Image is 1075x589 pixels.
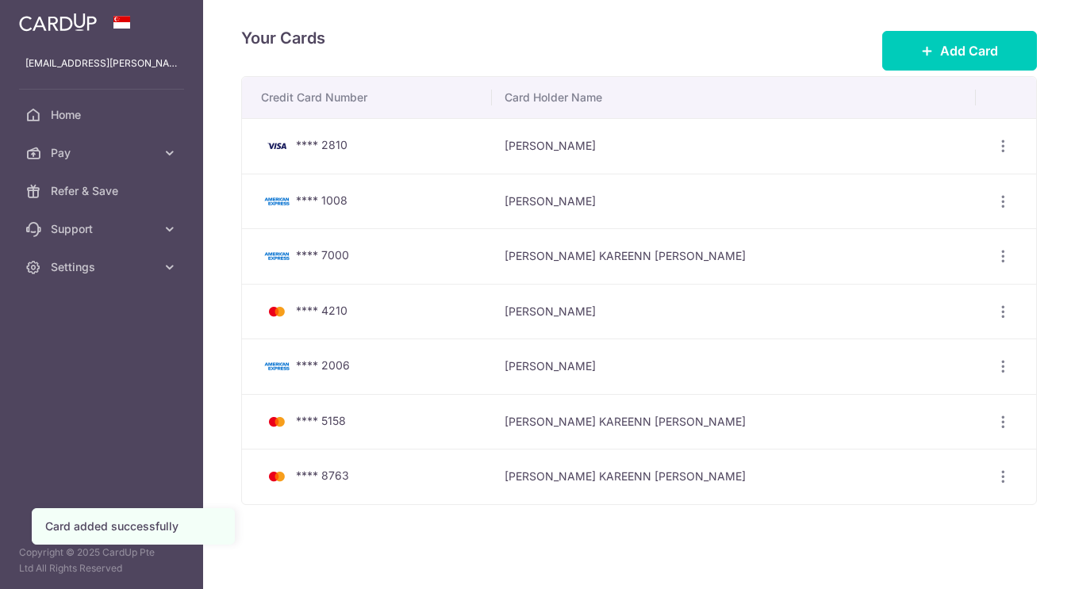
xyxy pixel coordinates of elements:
[51,183,155,199] span: Refer & Save
[45,518,221,534] div: Card added successfully
[492,394,975,449] td: [PERSON_NAME] KAREENN [PERSON_NAME]
[492,77,975,118] th: Card Holder Name
[492,338,975,394] td: [PERSON_NAME]
[241,25,325,51] h4: Your Cards
[492,118,975,174] td: [PERSON_NAME]
[51,259,155,275] span: Settings
[492,284,975,339] td: [PERSON_NAME]
[261,192,293,211] img: Bank Card
[25,55,178,71] p: [EMAIL_ADDRESS][PERSON_NAME][DOMAIN_NAME]
[261,302,293,321] img: Bank Card
[492,449,975,504] td: [PERSON_NAME] KAREENN [PERSON_NAME]
[242,77,492,118] th: Credit Card Number
[492,174,975,229] td: [PERSON_NAME]
[261,247,293,266] img: Bank Card
[940,41,998,60] span: Add Card
[19,13,97,32] img: CardUp
[51,221,155,237] span: Support
[261,412,293,431] img: Bank Card
[882,31,1037,71] button: Add Card
[261,136,293,155] img: Bank Card
[492,228,975,284] td: [PERSON_NAME] KAREENN [PERSON_NAME]
[51,107,155,123] span: Home
[261,467,293,486] img: Bank Card
[51,145,155,161] span: Pay
[261,357,293,376] img: Bank Card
